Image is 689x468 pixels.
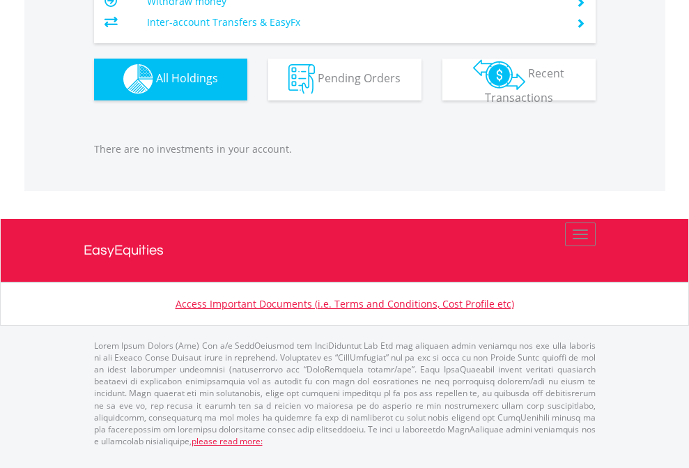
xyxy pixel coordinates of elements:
[473,59,525,90] img: transactions-zar-wht.png
[94,59,247,100] button: All Holdings
[442,59,596,100] button: Recent Transactions
[485,66,565,105] span: Recent Transactions
[192,435,263,447] a: please read more:
[123,64,153,94] img: holdings-wht.png
[318,70,401,86] span: Pending Orders
[156,70,218,86] span: All Holdings
[176,297,514,310] a: Access Important Documents (i.e. Terms and Conditions, Cost Profile etc)
[268,59,421,100] button: Pending Orders
[288,64,315,94] img: pending_instructions-wht.png
[94,142,596,156] p: There are no investments in your account.
[84,219,606,282] a: EasyEquities
[94,340,596,447] p: Lorem Ipsum Dolors (Ame) Con a/e SeddOeiusmod tem InciDiduntut Lab Etd mag aliquaen admin veniamq...
[147,12,559,33] td: Inter-account Transfers & EasyFx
